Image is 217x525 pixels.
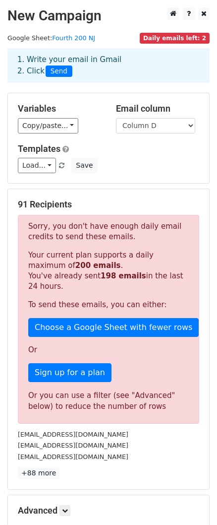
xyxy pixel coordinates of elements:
[75,261,121,270] strong: 200 emails
[101,271,146,280] strong: 198 emails
[18,103,101,114] h5: Variables
[7,7,210,24] h2: New Campaign
[18,431,128,438] small: [EMAIL_ADDRESS][DOMAIN_NAME]
[116,103,199,114] h5: Email column
[28,300,189,310] p: To send these emails, you can either:
[28,390,189,412] div: Or you can use a filter (see "Advanced" below) to reduce the number of rows
[140,34,210,42] a: Daily emails left: 2
[28,221,189,242] p: Sorry, you don't have enough daily email credits to send these emails.
[18,442,128,449] small: [EMAIL_ADDRESS][DOMAIN_NAME]
[28,250,189,292] p: Your current plan supports a daily maximum of . You've already sent in the last 24 hours.
[18,199,199,210] h5: 91 Recipients
[28,318,199,337] a: Choose a Google Sheet with fewer rows
[28,345,189,355] p: Or
[46,66,72,77] span: Send
[18,143,60,154] a: Templates
[18,505,199,516] h5: Advanced
[10,54,207,77] div: 1. Write your email in Gmail 2. Click
[71,158,97,173] button: Save
[28,363,111,382] a: Sign up for a plan
[18,118,78,133] a: Copy/paste...
[140,33,210,44] span: Daily emails left: 2
[18,158,56,173] a: Load...
[7,34,95,42] small: Google Sheet:
[52,34,95,42] a: Fourth 200 NJ
[18,467,59,479] a: +88 more
[18,453,128,460] small: [EMAIL_ADDRESS][DOMAIN_NAME]
[167,477,217,525] iframe: Chat Widget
